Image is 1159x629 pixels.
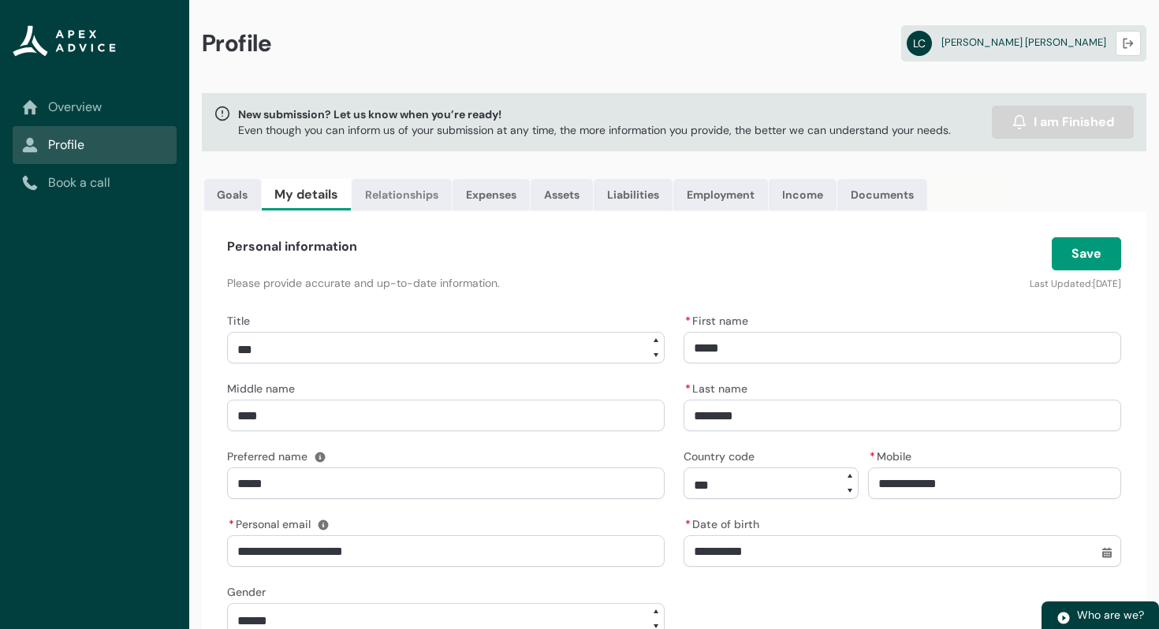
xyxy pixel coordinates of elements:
[684,310,755,329] label: First name
[238,106,951,122] span: New submission? Let us know when you’re ready!
[227,275,817,291] p: Please provide accurate and up-to-date information.
[227,237,357,256] h4: Personal information
[1030,277,1093,290] lightning-formatted-text: Last Updated:
[22,98,167,117] a: Overview
[453,179,530,210] a: Expenses
[1034,113,1114,132] span: I am Finished
[907,31,932,56] abbr: LC
[22,173,167,192] a: Book a call
[262,179,351,210] a: My details
[1057,611,1071,625] img: play.svg
[1052,237,1121,270] button: Save
[229,517,234,531] abbr: required
[673,179,768,210] a: Employment
[238,122,951,138] p: Even though you can inform us of your submission at any time, the more information you provide, t...
[13,88,177,202] nav: Sub page
[227,314,250,328] span: Title
[594,179,673,210] a: Liabilities
[227,513,317,532] label: Personal email
[685,517,691,531] abbr: required
[868,445,918,464] label: Mobile
[13,25,116,57] img: Apex Advice Group
[684,513,766,532] label: Date of birth
[837,179,927,210] a: Documents
[685,381,691,396] abbr: required
[1077,608,1144,622] span: Who are we?
[1093,277,1121,290] lightning-formatted-date-time: [DATE]
[941,35,1106,49] span: [PERSON_NAME] [PERSON_NAME]
[870,449,875,463] abbr: required
[992,106,1134,139] button: I am Finished
[901,25,1146,61] a: LC[PERSON_NAME] [PERSON_NAME]
[531,179,593,210] a: Assets
[227,585,266,599] span: Gender
[227,378,301,396] label: Middle name
[1012,114,1027,130] img: alarm.svg
[684,449,755,463] span: Country code
[204,179,261,210] a: Goals
[227,445,314,464] label: Preferred name
[1116,31,1141,56] button: Logout
[22,136,167,154] a: Profile
[769,179,837,210] a: Income
[685,314,691,328] abbr: required
[352,179,452,210] a: Relationships
[202,28,272,58] span: Profile
[684,378,754,396] label: Last name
